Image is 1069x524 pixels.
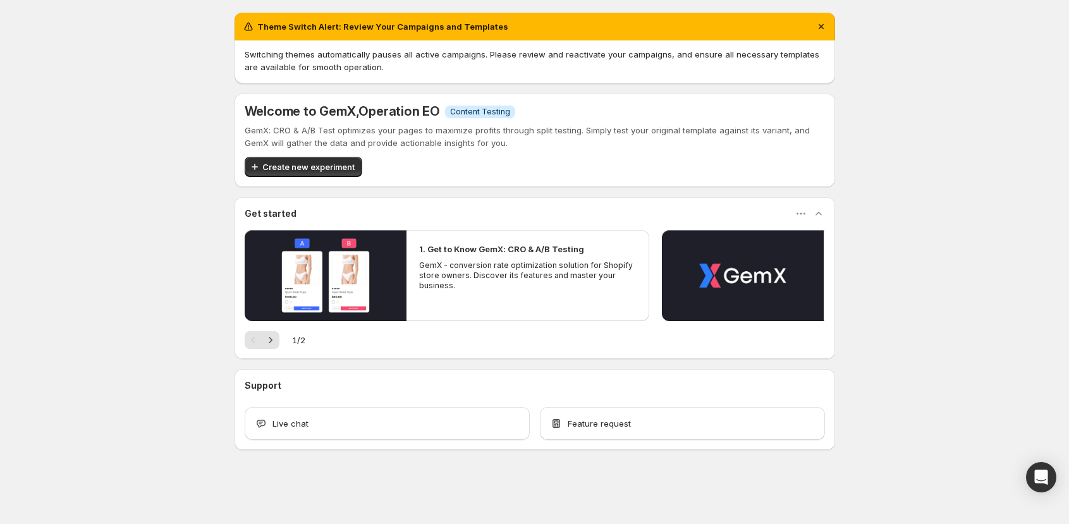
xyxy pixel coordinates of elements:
button: Dismiss notification [812,18,830,35]
h2: 1. Get to Know GemX: CRO & A/B Testing [419,243,584,255]
button: Play video [662,230,824,321]
span: Create new experiment [262,161,355,173]
h3: Get started [245,207,296,220]
h2: Theme Switch Alert: Review Your Campaigns and Templates [257,20,508,33]
span: , Operation EO [356,104,440,119]
nav: Pagination [245,331,279,349]
span: Live chat [272,417,308,430]
span: Feature request [568,417,631,430]
span: 1 / 2 [292,334,305,346]
button: Next [262,331,279,349]
span: Switching themes automatically pauses all active campaigns. Please review and reactivate your cam... [245,49,819,72]
span: Content Testing [450,107,510,117]
h3: Support [245,379,281,392]
button: Create new experiment [245,157,362,177]
p: GemX - conversion rate optimization solution for Shopify store owners. Discover its features and ... [419,260,637,291]
button: Play video [245,230,406,321]
div: Open Intercom Messenger [1026,462,1056,492]
h5: Welcome to GemX [245,104,440,119]
p: GemX: CRO & A/B Test optimizes your pages to maximize profits through split testing. Simply test ... [245,124,825,149]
